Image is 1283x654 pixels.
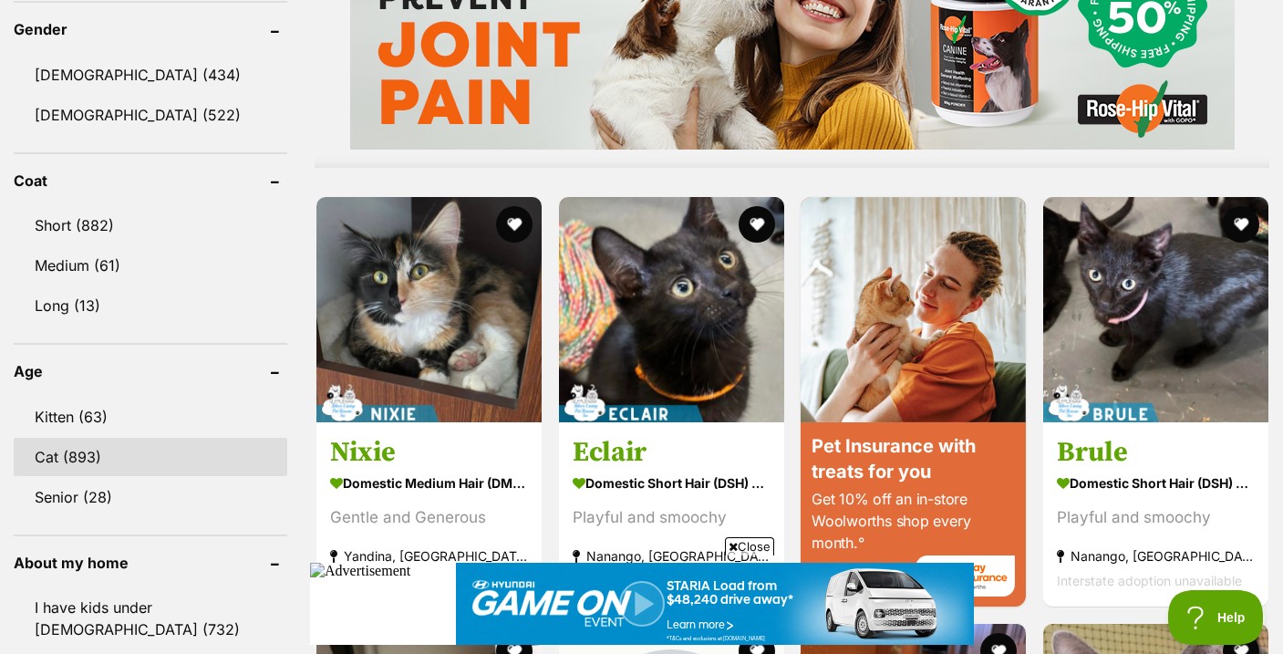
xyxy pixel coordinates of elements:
span: Interstate adoption unavailable [1057,573,1242,588]
a: Nixie Domestic Medium Hair (DMH) Cat Gentle and Generous Yandina, [GEOGRAPHIC_DATA] Interstate ad... [316,421,542,607]
div: Playful and smoochy [573,505,771,530]
strong: Domestic Short Hair (DSH) Cat [573,470,771,496]
button: favourite [496,206,533,243]
a: Senior (28) [14,478,287,516]
header: Coat [14,172,287,189]
strong: Domestic Medium Hair (DMH) Cat [330,470,528,496]
a: Eclair Domestic Short Hair (DSH) Cat Playful and smoochy Nanango, [GEOGRAPHIC_DATA] Interstate ad... [559,421,784,607]
header: Gender [14,21,287,37]
a: Medium (61) [14,246,287,285]
a: Short (882) [14,206,287,244]
h3: Brule [1057,435,1255,470]
header: About my home [14,555,287,571]
strong: Nanango, [GEOGRAPHIC_DATA] [1057,544,1255,568]
a: Kitten (63) [14,398,287,436]
button: favourite [738,206,774,243]
header: Age [14,363,287,379]
iframe: Help Scout Beacon - Open [1168,590,1265,645]
strong: Yandina, [GEOGRAPHIC_DATA] [330,544,528,568]
h3: Nixie [330,435,528,470]
img: Eclair - Domestic Short Hair (DSH) Cat [559,197,784,422]
img: Nixie - Domestic Medium Hair (DMH) Cat [316,197,542,422]
div: Gentle and Generous [330,505,528,530]
a: [DEMOGRAPHIC_DATA] (434) [14,56,287,94]
a: [DEMOGRAPHIC_DATA] (522) [14,96,287,134]
img: Brule - Domestic Short Hair (DSH) Cat [1043,197,1268,422]
strong: Nanango, [GEOGRAPHIC_DATA] [573,544,771,568]
iframe: Advertisement [310,563,974,645]
div: Playful and smoochy [1057,505,1255,530]
strong: Domestic Short Hair (DSH) Cat [1057,470,1255,496]
a: Brule Domestic Short Hair (DSH) Cat Playful and smoochy Nanango, [GEOGRAPHIC_DATA] Interstate ado... [1043,421,1268,607]
button: favourite [1222,206,1258,243]
a: I have kids under [DEMOGRAPHIC_DATA] (732) [14,588,287,649]
a: Long (13) [14,286,287,325]
span: Close [725,537,774,555]
a: Cat (893) [14,438,287,476]
h3: Eclair [573,435,771,470]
